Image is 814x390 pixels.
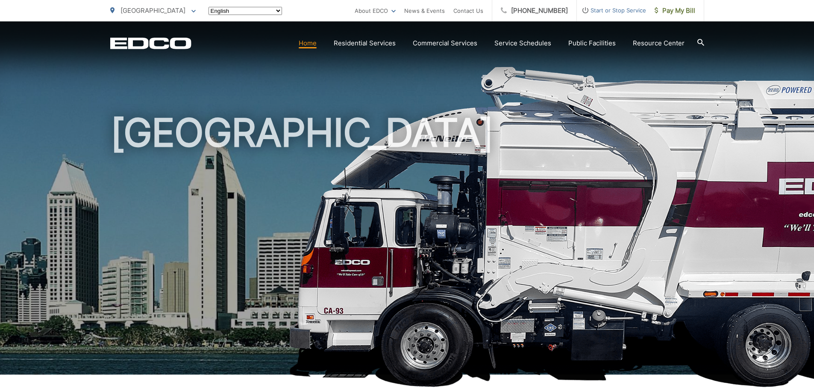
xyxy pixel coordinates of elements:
a: News & Events [404,6,445,16]
a: EDCD logo. Return to the homepage. [110,37,191,49]
a: Service Schedules [494,38,551,48]
a: Public Facilities [568,38,616,48]
h1: [GEOGRAPHIC_DATA] [110,111,704,382]
a: Resource Center [633,38,685,48]
a: Contact Us [453,6,483,16]
a: About EDCO [355,6,396,16]
a: Commercial Services [413,38,477,48]
select: Select a language [209,7,282,15]
span: [GEOGRAPHIC_DATA] [120,6,185,15]
a: Residential Services [334,38,396,48]
span: Pay My Bill [655,6,695,16]
a: Home [299,38,317,48]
